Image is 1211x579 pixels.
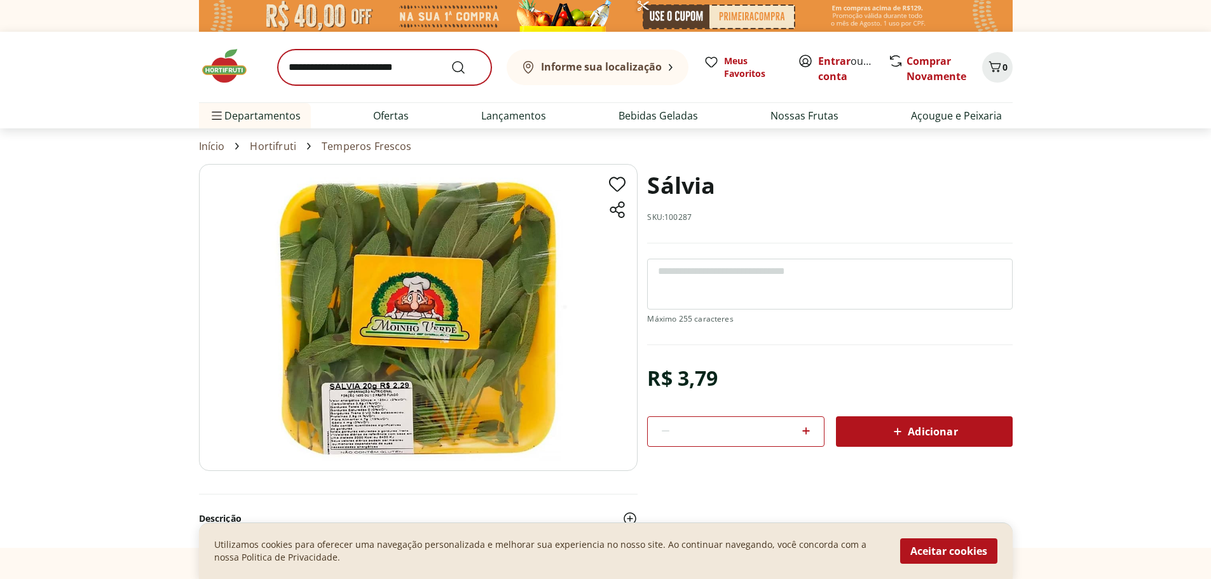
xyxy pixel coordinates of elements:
[214,538,885,564] p: Utilizamos cookies para oferecer uma navegação personalizada e melhorar sua experiencia no nosso ...
[647,164,715,207] h1: Sálvia
[724,55,783,80] span: Meus Favoritos
[770,108,838,123] a: Nossas Frutas
[209,100,301,131] span: Departamentos
[647,360,718,396] div: R$ 3,79
[890,424,957,439] span: Adicionar
[619,108,698,123] a: Bebidas Geladas
[818,54,888,83] a: Criar conta
[836,416,1013,447] button: Adicionar
[541,60,662,74] b: Informe sua localização
[900,538,997,564] button: Aceitar cookies
[209,100,224,131] button: Menu
[982,52,1013,83] button: Carrinho
[1002,61,1008,73] span: 0
[818,54,851,68] a: Entrar
[647,212,692,222] p: SKU: 100287
[199,164,638,471] img: Sálvia - Unidade
[818,53,875,84] span: ou
[373,108,409,123] a: Ofertas
[322,140,412,152] a: Temperos Frescos
[199,505,638,533] button: Descrição
[911,108,1002,123] a: Açougue e Peixaria
[451,60,481,75] button: Submit Search
[704,55,783,80] a: Meus Favoritos
[278,50,491,85] input: search
[507,50,688,85] button: Informe sua localização
[907,54,966,83] a: Comprar Novamente
[199,140,225,152] a: Início
[481,108,546,123] a: Lançamentos
[250,140,296,152] a: Hortifruti
[199,47,263,85] img: Hortifruti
